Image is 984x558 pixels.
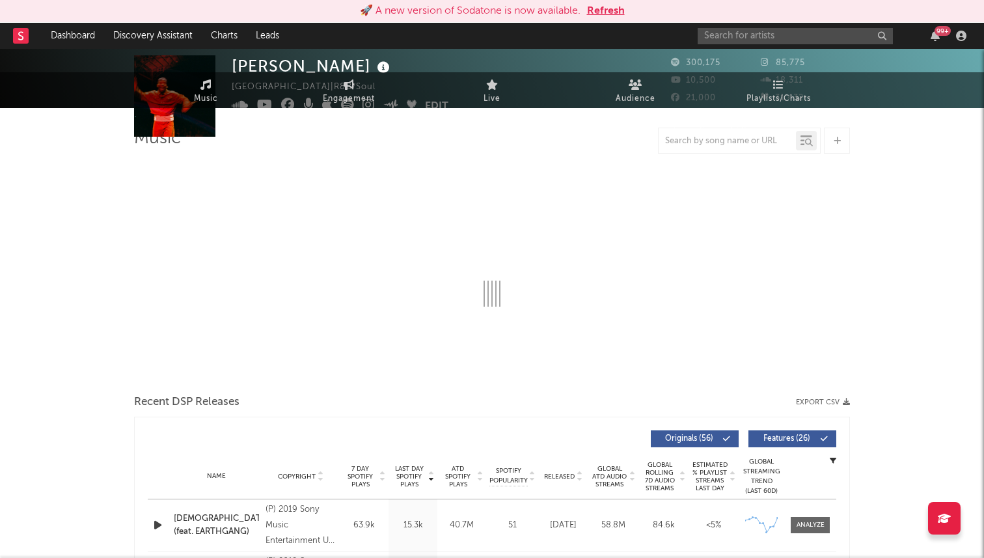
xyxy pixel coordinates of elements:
[742,457,781,496] div: Global Streaming Trend (Last 60D)
[659,136,796,146] input: Search by song name or URL
[659,435,719,443] span: Originals ( 56 )
[796,398,850,406] button: Export CSV
[266,502,336,549] div: (P) 2019 Sony Music Entertainment UK Limited
[651,430,739,447] button: Originals(56)
[441,519,483,532] div: 40.7M
[692,461,728,492] span: Estimated % Playlist Streams Last Day
[174,471,259,481] div: Name
[232,55,393,77] div: [PERSON_NAME]
[194,91,218,107] span: Music
[692,519,735,532] div: <5%
[592,519,635,532] div: 58.8M
[202,23,247,49] a: Charts
[441,465,475,488] span: ATD Spotify Plays
[707,72,850,108] a: Playlists/Charts
[420,72,564,108] a: Live
[616,91,655,107] span: Audience
[748,430,836,447] button: Features(26)
[277,72,420,108] a: Engagement
[746,91,811,107] span: Playlists/Charts
[587,3,625,19] button: Refresh
[360,3,581,19] div: 🚀 A new version of Sodatone is now available.
[134,72,277,108] a: Music
[489,466,528,486] span: Spotify Popularity
[541,519,585,532] div: [DATE]
[931,31,940,41] button: 99+
[489,519,535,532] div: 51
[104,23,202,49] a: Discovery Assistant
[642,519,685,532] div: 84.6k
[392,519,434,532] div: 15.3k
[757,435,817,443] span: Features ( 26 )
[564,72,707,108] a: Audience
[935,26,951,36] div: 99 +
[544,473,575,481] span: Released
[698,28,893,44] input: Search for artists
[42,23,104,49] a: Dashboard
[761,59,805,67] span: 85,775
[247,23,288,49] a: Leads
[343,465,377,488] span: 7 Day Spotify Plays
[671,59,720,67] span: 300,175
[392,465,426,488] span: Last Day Spotify Plays
[278,473,316,481] span: Copyright
[592,465,627,488] span: Global ATD Audio Streams
[174,512,259,538] a: [DEMOGRAPHIC_DATA] (feat. EARTHGANG)
[134,395,239,410] span: Recent DSP Releases
[323,91,375,107] span: Engagement
[642,461,677,492] span: Global Rolling 7D Audio Streams
[484,91,500,107] span: Live
[343,519,385,532] div: 63.9k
